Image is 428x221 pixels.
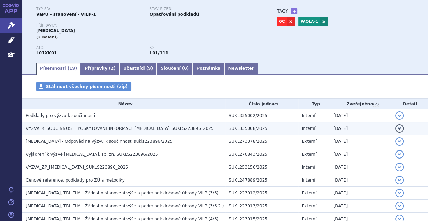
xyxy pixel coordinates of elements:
a: Newsletter [224,63,258,75]
th: Název [22,99,225,109]
span: Externí [302,191,317,196]
td: [DATE] [330,122,391,135]
th: Typ [298,99,330,109]
h3: Tagy [277,7,288,15]
th: Zveřejněno [330,99,391,109]
p: Přípravky: [36,23,263,28]
span: 19 [69,66,75,71]
td: [DATE] [330,161,391,174]
span: [MEDICAL_DATA] [36,28,75,33]
span: LYNPARZA, TBL FLM - Žádost o stanovení výše a podmínek dočasné úhrady VILP (3/6 2.) [26,204,224,208]
button: detail [395,137,404,146]
td: [DATE] [330,174,391,187]
span: VÝZVA_K_SOUČINNOSTI_POSKYTOVÁNÍ_INFORMACÍ_LYNPARZA_SUKLS223896_2025 [26,126,213,131]
a: OC [277,17,287,26]
strong: Opatřování podkladů [150,12,199,17]
span: Vyjádření k výzvě LYNPARZA, sp. zn. SUKLS223896/2025 [26,152,158,157]
strong: olaparib tbl. [150,51,169,56]
span: Externí [302,152,317,157]
a: Poznámka [193,63,224,75]
abbr: (?) [373,102,379,107]
p: ATC: [36,46,143,50]
a: Písemnosti (19) [36,63,81,75]
span: Cenové reference, podklady pro ZÚ a metodiky [26,178,125,183]
a: Sloučení (0) [157,63,193,75]
td: SUKL270843/2025 [225,148,298,161]
button: detail [395,150,404,159]
span: 2 [111,66,114,71]
td: [DATE] [330,148,391,161]
span: Interní [302,178,316,183]
td: SUKL335002/2025 [225,109,298,122]
span: Interní [302,165,316,170]
td: SUKL273378/2025 [225,135,298,148]
strong: OLAPARIB [36,51,57,56]
button: detail [395,111,404,120]
p: Typ SŘ: [36,7,143,11]
a: Přípravky (2) [81,63,119,75]
span: Interní [302,126,316,131]
p: Stav řízení: [150,7,256,11]
a: PAOLA-1 [298,17,320,26]
a: Účastníci (9) [119,63,157,75]
td: [DATE] [330,135,391,148]
td: SUKL247889/2025 [225,174,298,187]
span: Externí [302,139,317,144]
span: (2 balení) [36,35,58,39]
button: detail [395,124,404,133]
span: VÝZVA_ZP_LYNPARZA_SUKLS223896_2025 [26,165,128,170]
span: 0 [184,66,187,71]
button: detail [395,189,404,197]
span: Podklady pro výzvu k součinnosti [26,113,95,118]
td: [DATE] [330,200,391,213]
th: Detail [392,99,428,109]
td: [DATE] [330,187,391,200]
td: SUKL223913/2025 [225,200,298,213]
button: detail [395,176,404,184]
td: [DATE] [330,109,391,122]
span: LYNPARZA, TBL FLM - Žádost o stanovení výše a podmínek dočasné úhrady VILP (3/6) [26,191,218,196]
a: + [291,8,297,14]
span: Externí [302,204,317,208]
td: SUKL223912/2025 [225,187,298,200]
td: SUKL335008/2025 [225,122,298,135]
span: LYNPARZA - Odpověď na výzvu k součinnosti sukls223896/2025 [26,139,172,144]
span: Interní [302,113,316,118]
button: detail [395,163,404,171]
th: Číslo jednací [225,99,298,109]
td: SUKL253156/2025 [225,161,298,174]
span: 9 [148,66,151,71]
span: Stáhnout všechny písemnosti (zip) [46,84,128,89]
button: detail [395,202,404,210]
strong: VaPÚ - stanovení - VILP-1 [36,12,96,17]
a: Stáhnout všechny písemnosti (zip) [36,82,131,91]
p: RS: [150,46,256,50]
